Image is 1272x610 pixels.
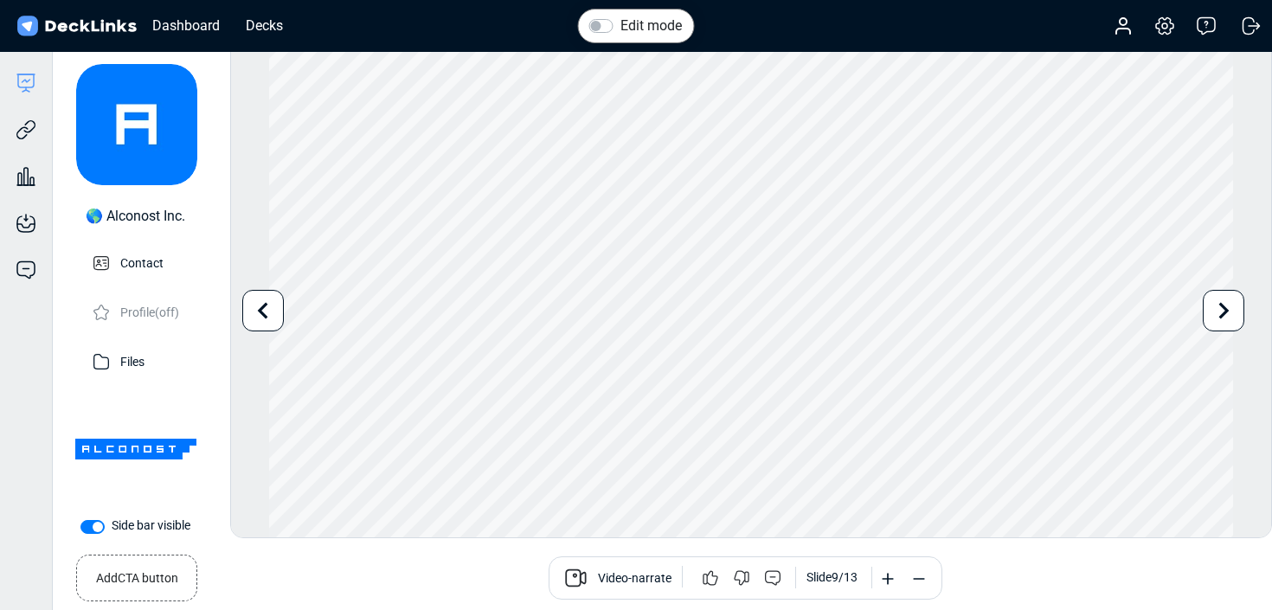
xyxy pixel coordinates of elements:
img: avatar [76,64,197,185]
div: Decks [237,15,292,36]
span: Video-narrate [598,569,671,590]
div: Slide 9 / 13 [806,568,858,587]
div: Dashboard [144,15,228,36]
label: Side bar visible [112,517,190,535]
div: 🌎 Alconost Inc. [86,206,185,227]
label: Edit mode [620,16,682,36]
img: Company Banner [75,388,196,510]
p: Profile (off) [120,300,179,322]
small: Add CTA button [96,562,178,588]
img: DeckLinks [14,14,139,39]
p: Contact [120,251,164,273]
p: Files [120,350,145,371]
